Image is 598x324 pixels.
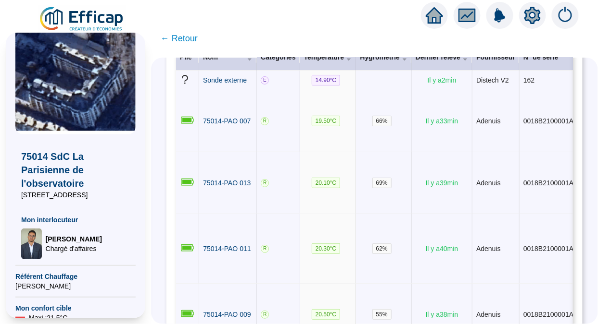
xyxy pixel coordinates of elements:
[21,190,130,200] span: [STREET_ADDRESS]
[472,214,520,284] td: Adenuis
[360,52,399,62] span: Hygrométrie
[203,245,251,252] span: 75014-PAO 011
[372,116,392,126] span: 66 %
[520,45,590,71] th: N° de série
[472,152,520,214] td: Adenuis
[523,245,585,252] span: 0018B2100001A73F
[203,76,247,84] span: Sonde externe
[15,281,136,291] span: [PERSON_NAME]
[261,179,269,187] span: R
[203,178,251,188] a: 75014-PAO 013
[372,243,392,254] span: 62 %
[523,117,585,125] span: 0018B2100001A73B
[161,32,198,45] span: ← Retour
[426,179,458,187] span: Il y a 39 min
[426,7,443,24] span: home
[38,6,126,33] img: efficap energie logo
[15,303,136,313] span: Mon confort cible
[472,71,520,90] td: Distech V2
[312,309,341,320] span: 20.50 °C
[486,2,513,29] img: alerts
[21,228,42,259] img: Chargé d'affaires
[21,215,130,225] span: Mon interlocuteur
[312,116,341,126] span: 19.50 °C
[180,74,190,84] span: question
[203,52,245,62] span: Nom
[458,7,476,24] span: fund
[261,117,269,125] span: R
[46,234,102,244] span: [PERSON_NAME]
[312,243,341,254] span: 20.30 °C
[552,2,579,29] img: alerts
[29,313,67,323] span: Maxi : 21.5 °C
[523,179,585,187] span: 0018B2100001A741
[524,7,541,24] span: setting
[257,45,300,71] th: Catégories
[426,117,458,125] span: Il y a 33 min
[203,311,251,318] span: 75014-PAO 009
[523,76,534,84] span: 162
[428,76,457,84] span: Il y a 2 min
[203,117,251,125] span: 75014-PAO 007
[203,310,251,320] a: 75014-PAO 009
[372,178,392,188] span: 69 %
[412,45,472,71] th: Dernier relevé
[300,45,356,71] th: Température
[312,75,341,85] span: 14.90 °C
[372,309,392,320] span: 55 %
[261,245,269,253] span: R
[46,244,102,253] span: Chargé d'affaires
[261,76,269,84] span: E
[203,179,251,187] span: 75014-PAO 013
[15,272,136,281] span: Référent Chauffage
[472,90,520,152] td: Adenuis
[416,52,460,62] span: Dernier relevé
[426,311,458,318] span: Il y a 38 min
[261,311,269,319] span: R
[312,178,341,188] span: 20.10 °C
[304,52,344,62] span: Température
[472,45,520,71] th: Fournisseur
[356,45,411,71] th: Hygrométrie
[203,75,247,85] a: Sonde externe
[426,245,458,252] span: Il y a 40 min
[523,311,586,318] span: 0018B2100001A73D
[199,45,257,71] th: Nom
[21,150,130,190] span: 75014 SdC La Parisienne de l'observatoire
[203,116,251,126] a: 75014-PAO 007
[203,244,251,254] a: 75014-PAO 011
